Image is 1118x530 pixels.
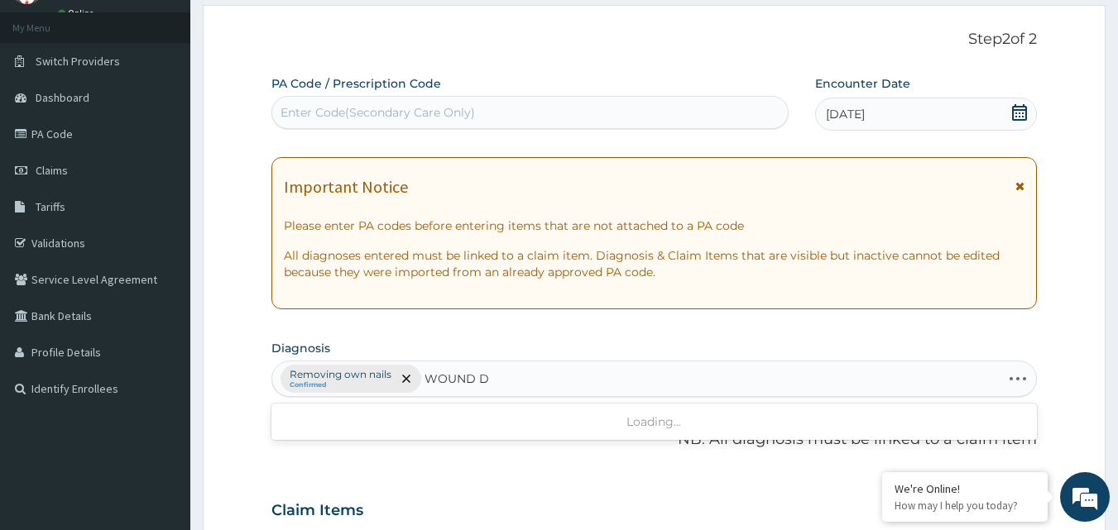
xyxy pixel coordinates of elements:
p: All diagnoses entered must be linked to a claim item. Diagnosis & Claim Items that are visible bu... [284,247,1025,280]
a: Online [58,7,98,19]
label: Diagnosis [271,340,330,356]
div: Loading... [271,407,1038,437]
div: Enter Code(Secondary Care Only) [281,104,475,121]
label: PA Code / Prescription Code [271,75,441,92]
h3: Claim Items [271,502,363,520]
span: [DATE] [826,106,865,122]
label: Encounter Date [815,75,910,92]
div: Chat with us now [86,93,278,114]
span: Dashboard [36,90,89,105]
textarea: Type your message and hit 'Enter' [8,354,315,412]
div: Minimize live chat window [271,8,311,48]
h1: Important Notice [284,178,408,196]
small: Confirmed [290,381,391,389]
div: We're Online! [895,481,1035,496]
img: d_794563401_company_1708531726252_794563401 [31,83,67,124]
p: Step 2 of 2 [271,31,1038,49]
span: Claims [36,163,68,178]
span: Tariffs [36,199,65,214]
p: Removing own nails [290,368,391,381]
span: remove selection option [399,371,414,386]
p: Please enter PA codes before entering items that are not attached to a PA code [284,217,1025,234]
p: How may I help you today? [895,499,1035,513]
span: We're online! [96,160,228,327]
span: Switch Providers [36,54,120,69]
